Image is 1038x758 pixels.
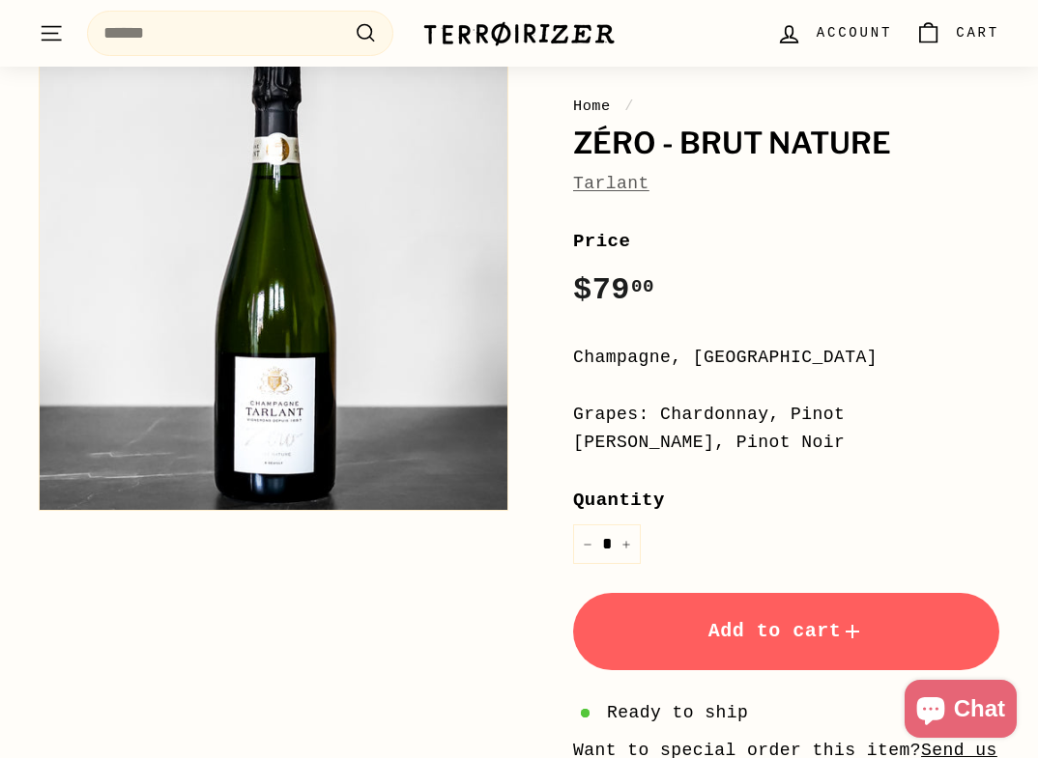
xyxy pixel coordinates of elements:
[573,95,999,118] nav: breadcrumbs
[573,344,999,372] div: Champagne, [GEOGRAPHIC_DATA]
[573,127,999,160] h1: Zéro - Brut Nature
[764,5,904,62] a: Account
[573,593,999,670] button: Add to cart
[573,174,649,193] a: Tarlant
[573,272,654,308] span: $79
[904,5,1011,62] a: Cart
[956,22,999,43] span: Cart
[573,401,999,457] div: Grapes: Chardonnay, Pinot [PERSON_NAME], Pinot Noir
[817,22,892,43] span: Account
[573,486,999,515] label: Quantity
[612,524,641,564] button: Increase item quantity by one
[573,524,602,564] button: Reduce item quantity by one
[620,98,639,115] span: /
[573,524,641,564] input: quantity
[573,227,999,256] label: Price
[708,620,865,642] span: Add to cart
[631,276,654,297] sup: 00
[899,680,1023,743] inbox-online-store-chat: Shopify online store chat
[607,699,748,727] span: Ready to ship
[573,98,611,115] a: Home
